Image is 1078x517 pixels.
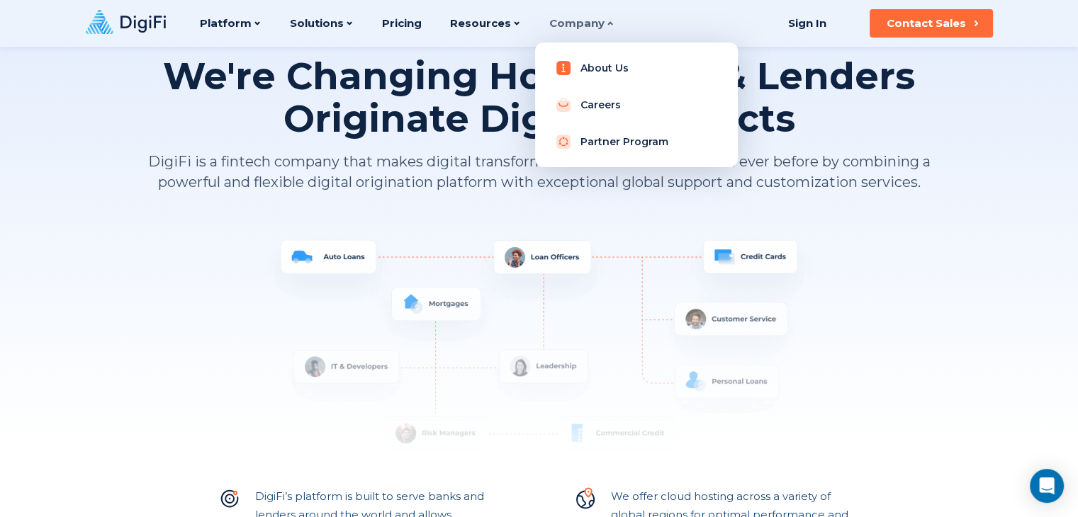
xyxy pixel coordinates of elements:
a: About Us [546,54,726,82]
p: DigiFi is a fintech company that makes digital transformation faster and easier than ever before ... [146,152,933,193]
a: Sign In [771,9,844,38]
a: Careers [546,91,726,119]
div: Open Intercom Messenger [1030,469,1064,503]
h1: We're Changing How Banks & Lenders Originate Digital Products [146,55,933,140]
button: Contact Sales [870,9,993,38]
div: Contact Sales [887,16,966,30]
img: System Overview [146,235,933,476]
a: Partner Program [546,127,726,156]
